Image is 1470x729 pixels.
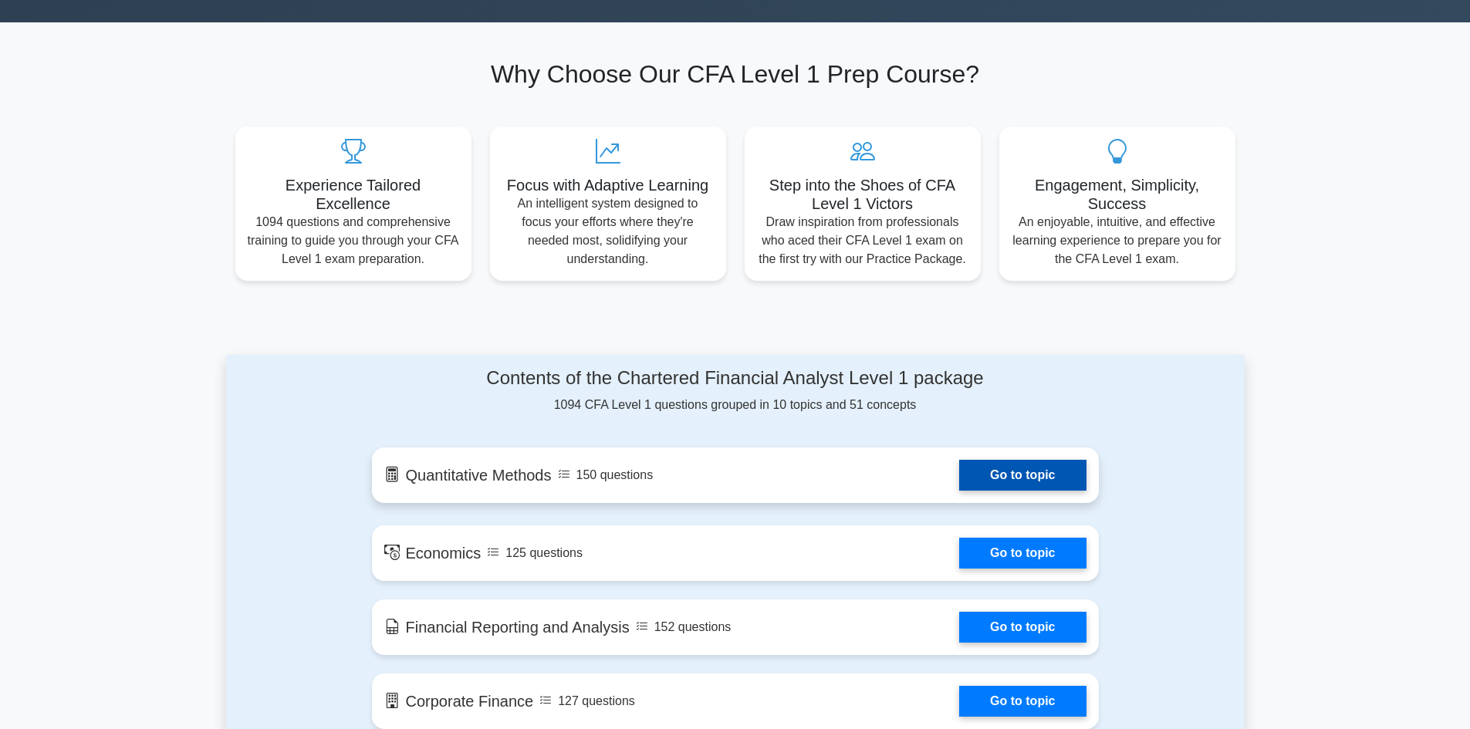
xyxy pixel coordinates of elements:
a: Go to topic [959,686,1086,717]
p: An intelligent system designed to focus your efforts where they're needed most, solidifying your ... [502,194,714,268]
a: Go to topic [959,612,1086,643]
h5: Experience Tailored Excellence [248,176,459,213]
h4: Contents of the Chartered Financial Analyst Level 1 package [372,367,1099,390]
h5: Step into the Shoes of CFA Level 1 Victors [757,176,968,213]
p: 1094 questions and comprehensive training to guide you through your CFA Level 1 exam preparation. [248,213,459,268]
a: Go to topic [959,538,1086,569]
p: An enjoyable, intuitive, and effective learning experience to prepare you for the CFA Level 1 exam. [1012,213,1223,268]
a: Go to topic [959,460,1086,491]
h5: Focus with Adaptive Learning [502,176,714,194]
p: Draw inspiration from professionals who aced their CFA Level 1 exam on the first try with our Pra... [757,213,968,268]
div: 1094 CFA Level 1 questions grouped in 10 topics and 51 concepts [372,367,1099,414]
h2: Why Choose Our CFA Level 1 Prep Course? [235,59,1235,89]
h5: Engagement, Simplicity, Success [1012,176,1223,213]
